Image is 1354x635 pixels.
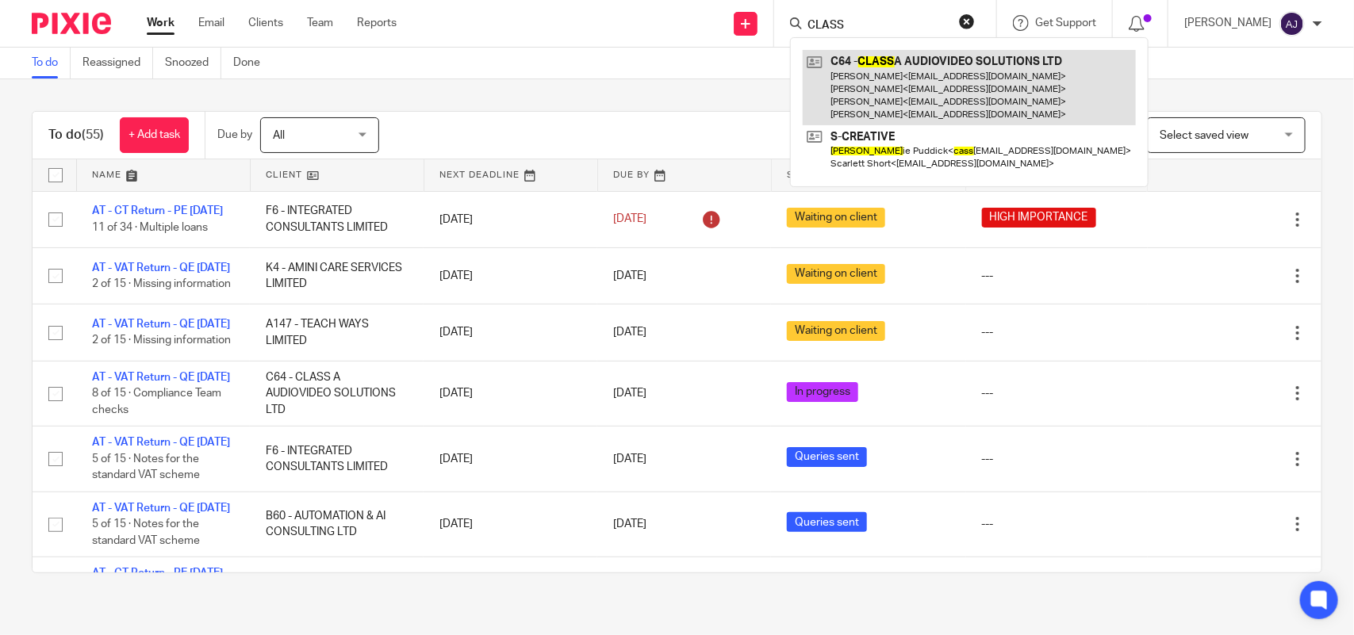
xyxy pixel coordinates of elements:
span: Select saved view [1160,130,1249,141]
span: [DATE] [613,518,646,530]
td: [DATE] [424,427,597,492]
a: Clients [248,15,283,31]
a: Reports [357,15,397,31]
div: --- [982,451,1132,467]
span: In progress [787,382,858,402]
a: AT - CT Return - PE [DATE] [92,568,223,579]
input: Search [806,19,949,33]
td: [DATE] [424,492,597,557]
span: 2 of 15 · Missing information [92,278,231,289]
div: --- [982,385,1132,401]
a: AT - VAT Return - QE [DATE] [92,372,230,383]
a: To do [32,48,71,78]
span: Queries sent [787,447,867,467]
span: [DATE] [613,327,646,338]
td: F4 - LJ SCRUBS LTD [250,557,424,622]
span: Get Support [1035,17,1096,29]
p: [PERSON_NAME] [1184,15,1272,31]
td: [DATE] [424,304,597,361]
span: HIGH IMPORTANCE [982,208,1096,228]
a: Snoozed [165,48,221,78]
td: A147 - TEACH WAYS LIMITED [250,304,424,361]
a: + Add task [120,117,189,153]
img: svg%3E [1279,11,1305,36]
span: 11 of 34 · Multiple loans [92,222,208,233]
span: 8 of 15 · Compliance Team checks [92,388,221,415]
td: [DATE] [424,557,597,622]
td: [DATE] [424,191,597,247]
td: F6 - INTEGRATED CONSULTANTS LIMITED [250,427,424,492]
td: [DATE] [424,361,597,426]
span: All [273,130,285,141]
a: AT - VAT Return - QE [DATE] [92,437,230,448]
a: Email [198,15,224,31]
a: AT - VAT Return - QE [DATE] [92,262,230,274]
td: C64 - CLASS A AUDIOVIDEO SOLUTIONS LTD [250,361,424,426]
div: --- [982,268,1132,284]
span: Queries sent [787,512,867,532]
span: 5 of 15 · Notes for the standard VAT scheme [92,453,200,481]
td: K4 - AMINI CARE SERVICES LIMITED [250,247,424,304]
button: Clear [959,13,975,29]
span: Waiting on client [787,321,885,341]
a: Team [307,15,333,31]
a: AT - VAT Return - QE [DATE] [92,503,230,514]
div: --- [982,516,1132,532]
p: Due by [217,127,252,143]
span: Waiting on client [787,208,885,228]
img: Pixie [32,13,111,34]
td: [DATE] [424,247,597,304]
span: [DATE] [613,270,646,281]
span: Waiting on client [787,264,885,284]
span: [DATE] [613,453,646,465]
div: --- [982,324,1132,340]
a: Work [147,15,175,31]
a: Reassigned [82,48,153,78]
span: [DATE] [613,214,646,225]
a: AT - CT Return - PE [DATE] [92,205,223,216]
a: AT - VAT Return - QE [DATE] [92,319,230,330]
td: F6 - INTEGRATED CONSULTANTS LIMITED [250,191,424,247]
h1: To do [48,127,104,143]
span: 5 of 15 · Notes for the standard VAT scheme [92,518,200,546]
span: [DATE] [613,388,646,399]
a: Done [233,48,272,78]
td: B60 - AUTOMATION & AI CONSULTING LTD [250,492,424,557]
span: 2 of 15 · Missing information [92,335,231,346]
span: (55) [82,128,104,141]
